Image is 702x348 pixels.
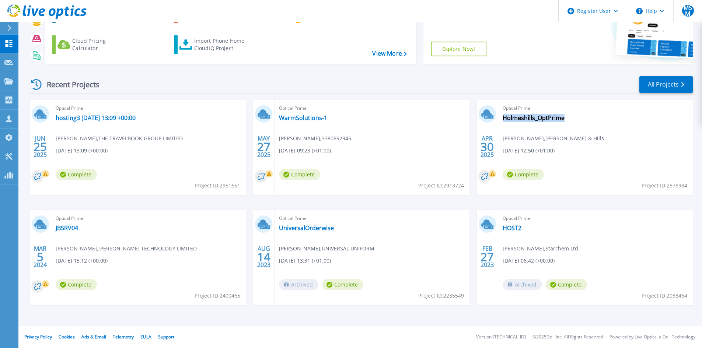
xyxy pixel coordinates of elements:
div: FEB 2023 [480,243,494,270]
a: Ads & Email [81,334,106,340]
div: MAY 2025 [257,133,271,160]
span: [PERSON_NAME] , UNIVERSAL UNIFORM [279,245,374,253]
span: [DATE] 06:42 (+00:00) [503,257,555,265]
span: Complete [503,169,544,180]
a: HOST2 [503,224,521,232]
span: 25 [34,144,47,150]
li: Version: [TECHNICAL_ID] [476,335,526,340]
span: Archived [503,279,542,290]
a: WarmSolutions-1 [279,114,327,122]
a: Privacy Policy [24,334,52,340]
span: Archived [279,279,318,290]
span: Complete [322,279,363,290]
span: Complete [279,169,320,180]
span: Optical Prime [56,104,241,112]
span: [PERSON_NAME] , [PERSON_NAME] & Hills [503,134,604,143]
div: MAR 2024 [33,243,47,270]
span: [DATE] 09:23 (+01:00) [279,147,331,155]
span: Project ID: 2913724 [418,182,464,190]
span: Complete [546,279,587,290]
span: Optical Prime [279,104,465,112]
span: Optical Prime [279,214,465,222]
span: 5 [37,254,43,260]
div: APR 2025 [480,133,494,160]
span: Optical Prime [503,214,688,222]
span: Optical Prime [503,104,688,112]
span: Project ID: 2400465 [195,292,240,300]
div: Import Phone Home CloudIQ Project [194,37,252,52]
a: Support [158,334,174,340]
a: All Projects [639,76,693,93]
span: [PERSON_NAME] , 3380692945 [279,134,351,143]
a: hosting3 [DATE] 13:09 +00:00 [56,114,136,122]
span: MSM [682,5,694,17]
span: Optical Prime [56,214,241,222]
a: Cookies [59,334,75,340]
span: Project ID: 2038464 [642,292,687,300]
a: Telemetry [113,334,134,340]
a: Cloud Pricing Calculator [52,35,135,54]
span: 30 [481,144,494,150]
span: 14 [257,254,270,260]
li: Powered by Live Optics, a Dell Technology [610,335,695,340]
div: JUN 2025 [33,133,47,160]
span: Complete [56,279,97,290]
span: 27 [481,254,494,260]
span: [PERSON_NAME] , Starchem Ltd. [503,245,580,253]
span: [PERSON_NAME] , [PERSON_NAME] TECHNOLOGY LIMITED [56,245,197,253]
a: UniversalOrderwise [279,224,334,232]
li: © 2025 Dell Inc. All Rights Reserved [532,335,603,340]
span: Project ID: 2878984 [642,182,687,190]
span: 27 [257,144,270,150]
span: [DATE] 13:31 (+01:00) [279,257,331,265]
a: JBSRV04 [56,224,78,232]
div: Cloud Pricing Calculator [72,37,131,52]
span: Complete [56,169,97,180]
a: Holmeshills_OptPrime [503,114,565,122]
a: View More [372,50,406,57]
span: Project ID: 2235549 [418,292,464,300]
span: [DATE] 12:50 (+01:00) [503,147,555,155]
div: Recent Projects [28,75,109,94]
span: Project ID: 2951651 [195,182,240,190]
a: EULA [140,334,151,340]
span: [DATE] 15:12 (+00:00) [56,257,108,265]
a: Explore Now! [431,42,487,56]
span: [DATE] 13:09 (+00:00) [56,147,108,155]
div: AUG 2023 [257,243,271,270]
span: [PERSON_NAME] , THE TRAVELBOOK GROUP LIMITED [56,134,183,143]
